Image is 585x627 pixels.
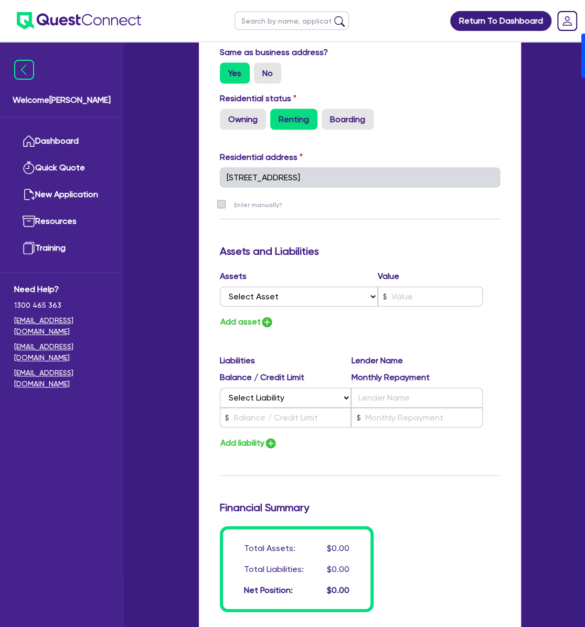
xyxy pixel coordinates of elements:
img: new-application [23,188,35,201]
div: Total Liabilities: [244,563,304,575]
label: Lender Name [351,354,483,366]
label: No [254,62,281,83]
a: New Application [14,181,109,208]
img: icon-add [264,437,277,449]
label: Value [378,269,399,282]
img: training [23,242,35,254]
a: Dropdown toggle [554,7,581,35]
div: Net Position: [244,583,293,596]
label: Liabilities [220,354,352,366]
img: quest-connect-logo-blue [17,12,141,29]
label: Monthly Repayment [351,371,483,383]
label: Owning [220,109,266,129]
input: Balance / Credit Limit [220,407,352,427]
input: Value [378,286,483,306]
input: Search by name, application ID or mobile number... [235,12,349,30]
input: Monthly Repayment [351,407,483,427]
label: Balance / Credit Limit [220,371,352,383]
label: Boarding [322,109,374,129]
a: [EMAIL_ADDRESS][DOMAIN_NAME] [14,367,109,390]
h3: Financial Summary [220,501,500,513]
label: Residential status [220,92,296,104]
h3: Assets and Liabilities [220,244,500,257]
span: Welcome [PERSON_NAME] [13,94,111,106]
span: $0.00 [327,585,349,594]
div: Total Assets: [244,542,295,554]
label: Renting [270,109,317,129]
a: Quick Quote [14,155,109,181]
a: Return To Dashboard [450,11,551,31]
a: Dashboard [14,128,109,155]
a: [EMAIL_ADDRESS][DOMAIN_NAME] [14,341,109,363]
label: Same as business address? [220,46,328,58]
a: Training [14,235,109,262]
label: Assets [220,269,378,282]
img: icon-menu-close [14,60,34,80]
span: $0.00 [327,543,349,553]
label: Residential address [220,150,303,163]
img: resources [23,215,35,228]
button: Add asset [220,315,274,329]
label: Enter manually? [234,200,282,210]
img: quick-quote [23,161,35,174]
img: icon-add [261,316,273,328]
input: Lender Name [351,387,483,407]
a: Resources [14,208,109,235]
button: Add liability [220,436,278,450]
label: Yes [220,62,250,83]
span: Need Help? [14,283,109,296]
a: [EMAIL_ADDRESS][DOMAIN_NAME] [14,315,109,337]
span: 1300 465 363 [14,300,109,311]
span: $0.00 [327,564,349,574]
